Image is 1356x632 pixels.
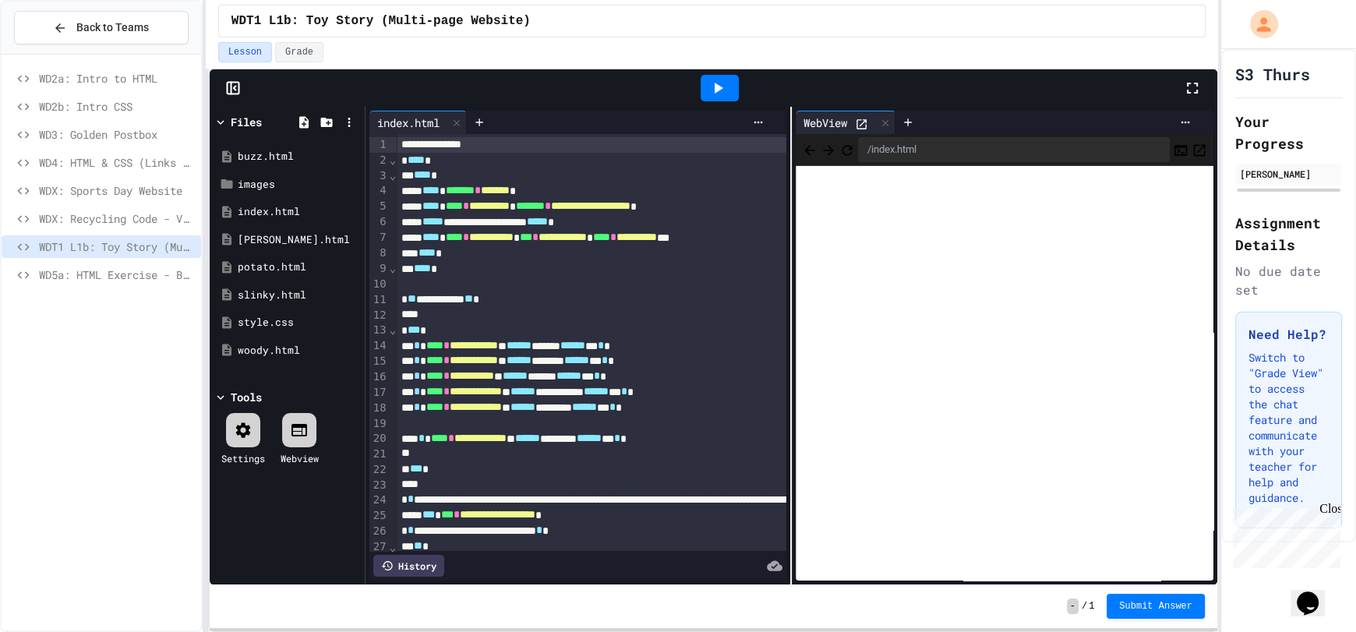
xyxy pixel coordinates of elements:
iframe: chat widget [1291,570,1340,616]
h3: Need Help? [1248,325,1329,344]
div: 26 [369,524,389,539]
div: 6 [369,214,389,230]
div: 25 [369,508,389,524]
div: 10 [369,277,389,292]
div: slinky.html [238,288,359,303]
div: woody.html [238,343,359,358]
button: Console [1173,140,1188,159]
span: Fold line [389,169,397,182]
div: 27 [369,539,389,555]
div: Settings [221,451,265,465]
span: - [1067,598,1079,614]
span: Back [802,139,817,159]
div: 21 [369,447,389,462]
div: [PERSON_NAME].html [238,232,359,248]
div: 12 [369,308,389,323]
button: Grade [275,42,323,62]
div: 8 [369,245,389,261]
div: No due date set [1235,262,1342,299]
div: 1 [369,137,389,153]
span: Fold line [389,541,397,553]
div: index.html [369,115,447,131]
button: Refresh [839,140,855,159]
div: index.html [238,204,359,220]
h2: Your Progress [1235,111,1342,154]
div: /index.html [858,137,1170,162]
div: 17 [369,385,389,401]
span: 1 [1089,600,1094,613]
div: index.html [369,111,467,134]
span: WDT1 L1b: Toy Story (Multi-page Website) [39,238,195,255]
p: Switch to "Grade View" to access the chat feature and communicate with your teacher for help and ... [1248,350,1329,506]
h2: Assignment Details [1235,212,1342,256]
div: 18 [369,401,389,416]
div: 20 [369,431,389,447]
div: 4 [369,183,389,199]
div: 7 [369,230,389,245]
div: 22 [369,462,389,478]
span: Fold line [389,154,397,166]
span: WD3: Golden Postbox [39,126,195,143]
div: 3 [369,168,389,184]
div: 5 [369,199,389,214]
button: Back to Teams [14,11,189,44]
div: Webview [281,451,319,465]
div: 23 [369,478,389,493]
div: History [373,555,444,577]
iframe: chat widget [1227,502,1340,568]
div: [PERSON_NAME] [1240,167,1337,181]
span: / [1082,600,1087,613]
iframe: Web Preview [796,166,1213,581]
span: Submit Answer [1119,600,1192,613]
span: WDX: Sports Day Website [39,182,195,199]
span: Fold line [389,323,397,336]
button: Submit Answer [1107,594,1205,619]
span: Forward [821,139,836,159]
span: WDT1 L1b: Toy Story (Multi-page Website) [231,12,531,30]
div: 2 [369,153,389,168]
div: 13 [369,323,389,338]
h1: S3 Thurs [1235,63,1310,85]
div: WebView [796,115,855,131]
span: Back to Teams [76,19,149,36]
button: Open in new tab [1192,140,1207,159]
div: 11 [369,292,389,308]
div: 16 [369,369,389,385]
div: Tools [231,389,262,405]
span: WD2b: Intro CSS [39,98,195,115]
button: Lesson [218,42,272,62]
div: style.css [238,315,359,330]
div: Chat with us now!Close [6,6,108,99]
span: WDX: Recycling Code - Vintage Games [39,210,195,227]
div: 9 [369,261,389,277]
div: Files [231,114,262,130]
span: WD4: HTML & CSS (Links and Lists) [39,154,195,171]
div: 24 [369,493,389,508]
span: WD2a: Intro to HTML [39,70,195,87]
div: My Account [1234,6,1282,42]
div: buzz.html [238,149,359,164]
div: images [238,177,359,192]
span: Fold line [389,262,397,274]
span: WD5a: HTML Exercise - Board Games [39,267,195,283]
div: 14 [369,338,389,354]
div: WebView [796,111,895,134]
div: 15 [369,354,389,369]
div: 19 [369,416,389,432]
div: potato.html [238,260,359,275]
